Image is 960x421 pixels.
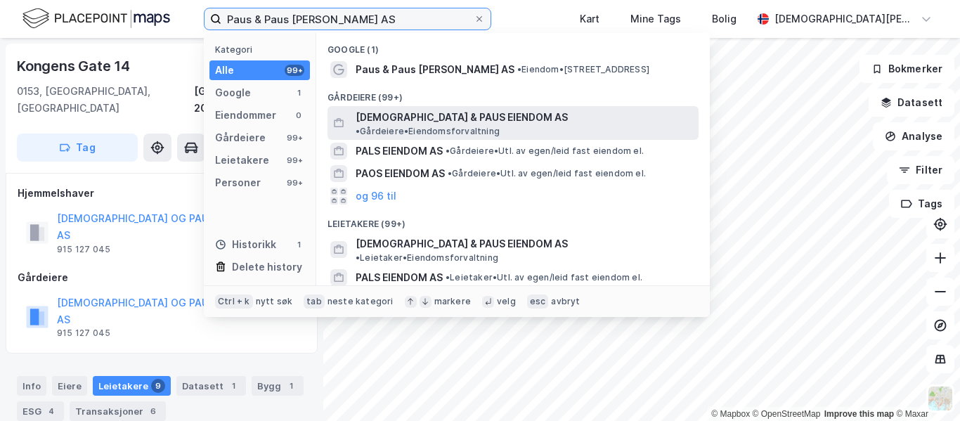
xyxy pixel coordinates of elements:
[44,404,58,418] div: 4
[356,252,498,264] span: Leietaker • Eiendomsforvaltning
[215,174,261,191] div: Personer
[630,11,681,27] div: Mine Tags
[285,132,304,143] div: 99+
[22,6,170,31] img: logo.f888ab2527a4732fd821a326f86c7f29.svg
[711,409,750,419] a: Mapbox
[887,156,954,184] button: Filter
[356,252,360,263] span: •
[17,134,138,162] button: Tag
[215,107,276,124] div: Eiendommer
[57,244,110,255] div: 915 127 045
[890,354,960,421] iframe: Chat Widget
[57,328,110,339] div: 915 127 045
[446,272,642,283] span: Leietaker • Utl. av egen/leid fast eiendom el.
[285,155,304,166] div: 99+
[356,61,514,78] span: Paus & Paus [PERSON_NAME] AS
[293,87,304,98] div: 1
[18,185,306,202] div: Hjemmelshaver
[753,409,821,419] a: OpenStreetMap
[774,11,915,27] div: [DEMOGRAPHIC_DATA][PERSON_NAME]
[52,376,87,396] div: Eiere
[497,296,516,307] div: velg
[17,401,64,421] div: ESG
[17,83,194,117] div: 0153, [GEOGRAPHIC_DATA], [GEOGRAPHIC_DATA]
[176,376,246,396] div: Datasett
[434,296,471,307] div: markere
[860,55,954,83] button: Bokmerker
[215,236,276,253] div: Historikk
[869,89,954,117] button: Datasett
[215,62,234,79] div: Alle
[316,207,710,233] div: Leietakere (99+)
[527,294,549,309] div: esc
[712,11,737,27] div: Bolig
[146,404,160,418] div: 6
[889,190,954,218] button: Tags
[356,269,443,286] span: PALS EIENDOM AS
[221,8,474,30] input: Søk på adresse, matrikkel, gårdeiere, leietakere eller personer
[304,294,325,309] div: tab
[215,294,253,309] div: Ctrl + k
[356,109,568,126] span: [DEMOGRAPHIC_DATA] & PAUS EIENDOM AS
[151,379,165,393] div: 9
[327,296,394,307] div: neste kategori
[356,188,396,205] button: og 96 til
[448,168,452,179] span: •
[356,235,568,252] span: [DEMOGRAPHIC_DATA] & PAUS EIENDOM AS
[356,143,443,160] span: PALS EIENDOM AS
[446,145,644,157] span: Gårdeiere • Utl. av egen/leid fast eiendom el.
[517,64,649,75] span: Eiendom • [STREET_ADDRESS]
[18,269,306,286] div: Gårdeiere
[517,64,521,75] span: •
[285,65,304,76] div: 99+
[448,168,646,179] span: Gårdeiere • Utl. av egen/leid fast eiendom el.
[17,376,46,396] div: Info
[446,272,450,283] span: •
[215,152,269,169] div: Leietakere
[293,110,304,121] div: 0
[70,401,166,421] div: Transaksjoner
[215,129,266,146] div: Gårdeiere
[890,354,960,421] div: Kontrollprogram for chat
[256,296,293,307] div: nytt søk
[194,83,306,117] div: [GEOGRAPHIC_DATA], 207/144
[284,379,298,393] div: 1
[580,11,599,27] div: Kart
[285,177,304,188] div: 99+
[17,55,133,77] div: Kongens Gate 14
[316,33,710,58] div: Google (1)
[232,259,302,276] div: Delete history
[356,126,360,136] span: •
[215,44,310,55] div: Kategori
[356,126,500,137] span: Gårdeiere • Eiendomsforvaltning
[873,122,954,150] button: Analyse
[293,239,304,250] div: 1
[356,165,445,182] span: PAOS EIENDOM AS
[226,379,240,393] div: 1
[93,376,171,396] div: Leietakere
[446,145,450,156] span: •
[551,296,580,307] div: avbryt
[252,376,304,396] div: Bygg
[316,81,710,106] div: Gårdeiere (99+)
[215,84,251,101] div: Google
[824,409,894,419] a: Improve this map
